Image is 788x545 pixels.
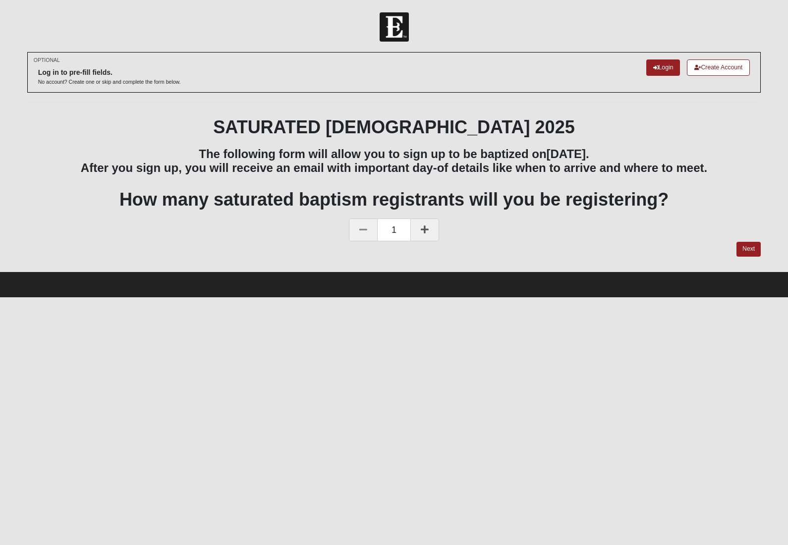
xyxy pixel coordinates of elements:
[380,12,409,42] img: Church of Eleven22 Logo
[27,147,761,176] h3: The following form will allow you to sign up to be baptized on After you sign up, you will receiv...
[27,116,761,138] h1: SATURATED [DEMOGRAPHIC_DATA] 2025
[34,56,60,64] small: OPTIONAL
[38,68,181,77] h6: Log in to pre-fill fields.
[646,59,680,76] a: Login
[736,242,761,256] a: Next
[378,218,410,241] span: 1
[547,147,589,161] b: [DATE].
[27,189,761,210] h1: How many saturated baptism registrants will you be registering?
[38,78,181,86] p: No account? Create one or skip and complete the form below.
[687,59,750,76] a: Create Account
